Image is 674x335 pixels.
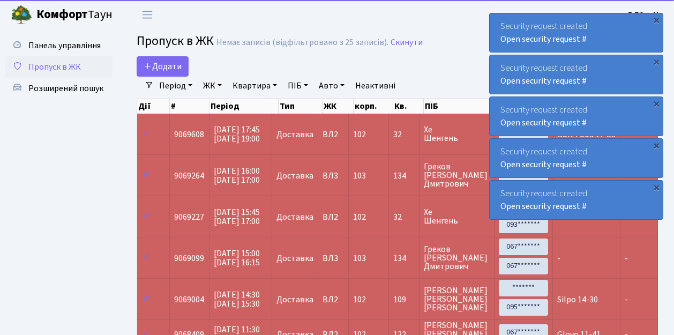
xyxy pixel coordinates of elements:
[323,99,353,114] th: ЖК
[155,77,197,95] a: Період
[228,77,281,95] a: Квартира
[500,33,587,45] a: Open security request #
[424,125,490,143] span: Хе Шенгень
[276,130,313,139] span: Доставка
[323,254,344,263] span: ВЛ3
[283,77,312,95] a: ПІБ
[174,252,204,264] span: 9069099
[628,9,661,21] a: ВЛ2 -. К.
[323,130,344,139] span: ВЛ2
[625,294,628,306] span: -
[393,172,415,180] span: 134
[314,77,349,95] a: Авто
[651,98,662,109] div: ×
[199,77,226,95] a: ЖК
[174,129,204,140] span: 9069608
[279,99,323,114] th: Тип
[490,139,663,177] div: Security request created
[137,32,214,50] span: Пропуск в ЖК
[490,181,663,219] div: Security request created
[557,252,560,264] span: -
[174,170,204,182] span: 9069264
[28,61,81,73] span: Пропуск в ЖК
[214,248,260,269] span: [DATE] 15:00 [DATE] 16:15
[276,213,313,221] span: Доставка
[391,38,423,48] a: Скинути
[651,14,662,25] div: ×
[209,99,279,114] th: Період
[393,213,415,221] span: 32
[651,56,662,67] div: ×
[170,99,209,114] th: #
[354,99,393,114] th: корп.
[276,254,313,263] span: Доставка
[353,252,366,264] span: 103
[214,124,260,145] span: [DATE] 17:45 [DATE] 19:00
[174,294,204,306] span: 9069004
[557,294,598,306] span: Silpo 14-30
[144,61,182,72] span: Додати
[214,206,260,227] span: [DATE] 15:45 [DATE] 17:00
[424,208,490,225] span: Хе Шенгень
[393,254,415,263] span: 134
[490,55,663,94] div: Security request created
[134,6,161,24] button: Переключити навігацію
[500,117,587,129] a: Open security request #
[11,4,32,26] img: logo.png
[28,83,103,94] span: Розширений пошук
[323,295,344,304] span: ВЛ2
[5,56,113,78] a: Пропуск в ЖК
[214,165,260,186] span: [DATE] 16:00 [DATE] 17:00
[36,6,113,24] span: Таун
[424,245,490,271] span: Греков [PERSON_NAME] Дмитрович
[276,172,313,180] span: Доставка
[500,159,587,170] a: Open security request #
[36,6,88,23] b: Комфорт
[490,13,663,52] div: Security request created
[500,200,587,212] a: Open security request #
[353,211,366,223] span: 102
[28,40,101,51] span: Панель управління
[490,97,663,136] div: Security request created
[353,170,366,182] span: 103
[137,99,170,114] th: Дії
[393,295,415,304] span: 109
[651,140,662,151] div: ×
[353,294,366,306] span: 102
[174,211,204,223] span: 9069227
[625,252,628,264] span: -
[137,56,189,77] a: Додати
[276,295,313,304] span: Доставка
[351,77,400,95] a: Неактивні
[214,289,260,310] span: [DATE] 14:30 [DATE] 15:30
[424,99,500,114] th: ПІБ
[424,162,490,188] span: Греков [PERSON_NAME] Дмитрович
[500,75,587,87] a: Open security request #
[393,99,424,114] th: Кв.
[424,286,490,312] span: [PERSON_NAME] [PERSON_NAME] [PERSON_NAME]
[393,130,415,139] span: 32
[216,38,388,48] div: Немає записів (відфільтровано з 25 записів).
[323,213,344,221] span: ВЛ2
[651,182,662,192] div: ×
[353,129,366,140] span: 102
[323,172,344,180] span: ВЛ3
[5,78,113,99] a: Розширений пошук
[5,35,113,56] a: Панель управління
